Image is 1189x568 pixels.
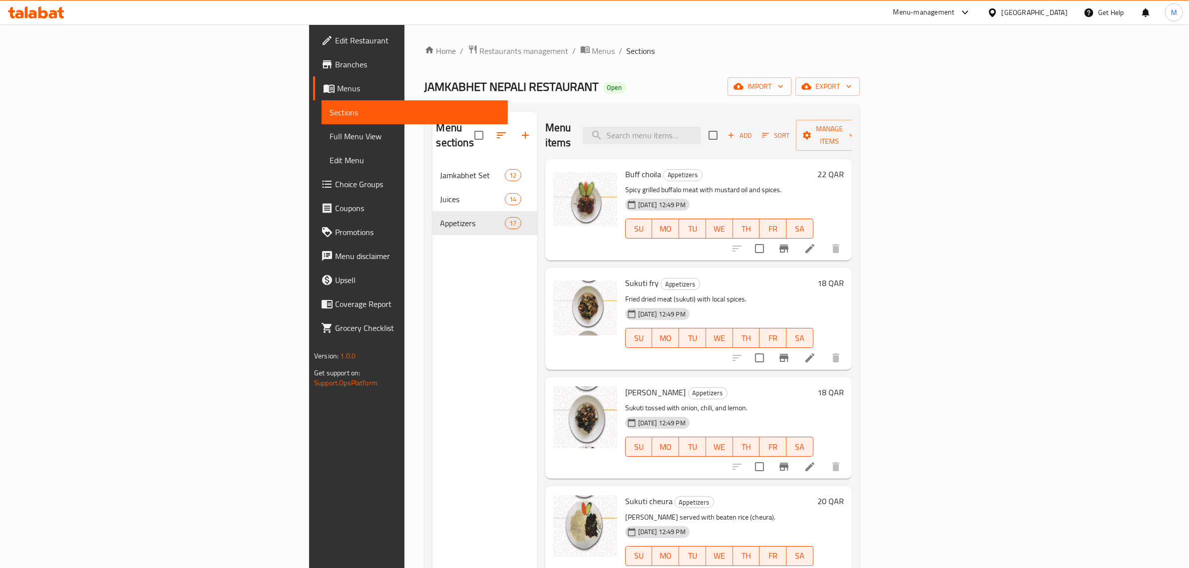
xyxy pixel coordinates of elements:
[335,58,500,70] span: Branches
[764,222,783,236] span: FR
[762,130,790,141] span: Sort
[1171,7,1177,18] span: M
[553,167,617,231] img: Buff choila
[736,80,784,93] span: import
[625,276,659,290] span: Sukuti fry
[513,123,537,147] button: Add section
[824,237,848,261] button: delete
[749,456,770,477] span: Select to update
[335,298,500,310] span: Coverage Report
[817,494,844,508] h6: 20 QAR
[679,546,706,566] button: TU
[432,163,537,187] div: Jamkabhet Set12
[795,77,860,96] button: export
[760,437,787,457] button: FR
[573,45,576,57] li: /
[313,52,508,76] a: Branches
[737,331,756,345] span: TH
[733,219,760,239] button: TH
[737,549,756,563] span: TH
[726,130,753,141] span: Add
[706,437,733,457] button: WE
[733,437,760,457] button: TH
[440,169,505,181] span: Jamkabhet Set
[505,193,521,205] div: items
[313,196,508,220] a: Coupons
[893,6,955,18] div: Menu-management
[424,75,599,98] span: JAMKABHET NEPALI RESTAURANT
[661,279,700,290] span: Appetizers
[756,128,796,143] span: Sort items
[440,217,505,229] div: Appetizers
[791,549,809,563] span: SA
[683,440,702,454] span: TU
[619,45,623,57] li: /
[630,549,649,563] span: SU
[656,549,675,563] span: MO
[553,494,617,558] img: Sukuti cheura
[824,346,848,370] button: delete
[625,219,653,239] button: SU
[313,292,508,316] a: Coverage Report
[737,440,756,454] span: TH
[710,549,729,563] span: WE
[424,44,860,57] nav: breadcrumb
[330,154,500,166] span: Edit Menu
[764,331,783,345] span: FR
[664,169,702,181] span: Appetizers
[661,278,700,290] div: Appetizers
[505,171,520,180] span: 12
[489,123,513,147] span: Sort sections
[625,385,686,400] span: [PERSON_NAME]
[625,437,653,457] button: SU
[583,127,701,144] input: search
[824,455,848,479] button: delete
[760,128,792,143] button: Sort
[630,440,649,454] span: SU
[313,316,508,340] a: Grocery Checklist
[468,44,569,57] a: Restaurants management
[804,461,816,473] a: Edit menu item
[630,331,649,345] span: SU
[335,226,500,238] span: Promotions
[625,546,653,566] button: SU
[791,222,809,236] span: SA
[313,268,508,292] a: Upsell
[724,128,756,143] button: Add
[603,82,626,94] div: Open
[656,331,675,345] span: MO
[313,172,508,196] a: Choice Groups
[683,549,702,563] span: TU
[335,34,500,46] span: Edit Restaurant
[634,527,690,537] span: [DATE] 12:49 PM
[625,328,653,348] button: SU
[625,511,813,524] p: [PERSON_NAME] served with beaten rice (cheura).
[322,100,508,124] a: Sections
[545,120,571,150] h2: Menu items
[787,437,813,457] button: SA
[505,169,521,181] div: items
[313,76,508,100] a: Menus
[733,328,760,348] button: TH
[505,217,521,229] div: items
[335,178,500,190] span: Choice Groups
[314,349,339,362] span: Version:
[634,200,690,210] span: [DATE] 12:49 PM
[728,77,792,96] button: import
[679,437,706,457] button: TU
[689,387,727,399] span: Appetizers
[749,238,770,259] span: Select to update
[710,222,729,236] span: WE
[630,222,649,236] span: SU
[313,220,508,244] a: Promotions
[706,546,733,566] button: WE
[679,219,706,239] button: TU
[335,274,500,286] span: Upsell
[760,546,787,566] button: FR
[817,167,844,181] h6: 22 QAR
[337,82,500,94] span: Menus
[804,243,816,255] a: Edit menu item
[749,347,770,368] span: Select to update
[652,328,679,348] button: MO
